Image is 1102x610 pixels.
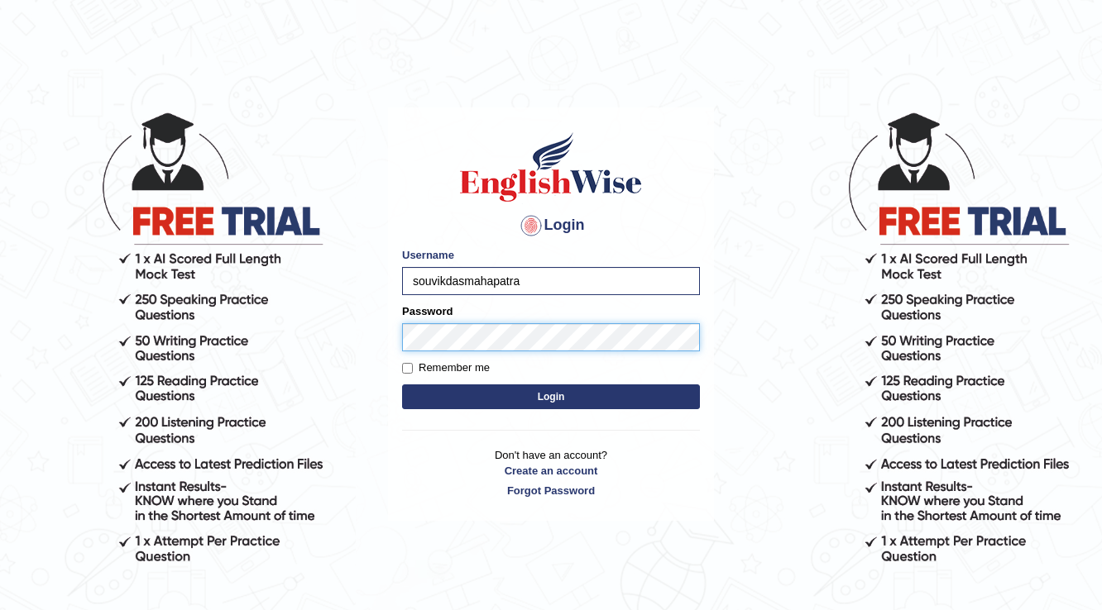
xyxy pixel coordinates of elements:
[402,463,700,479] a: Create an account
[402,247,454,263] label: Username
[402,447,700,498] p: Don't have an account?
[402,212,700,239] h4: Login
[402,303,453,319] label: Password
[402,363,413,374] input: Remember me
[402,483,700,498] a: Forgot Password
[457,130,645,204] img: Logo of English Wise sign in for intelligent practice with AI
[402,360,490,376] label: Remember me
[402,384,700,409] button: Login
